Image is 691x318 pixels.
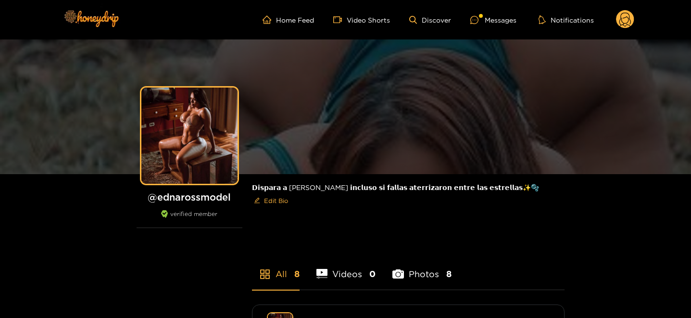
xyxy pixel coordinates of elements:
div: verified member [137,210,242,228]
span: 8 [446,268,452,280]
span: 0 [369,268,376,280]
a: Discover [409,16,451,24]
button: editEdit Bio [252,193,290,208]
button: Notifications [536,15,597,25]
a: Home Feed [263,15,314,24]
a: Video Shorts [333,15,390,24]
h1: @ ednarossmodel [137,191,242,203]
span: appstore [259,268,271,280]
div: Messages [470,14,516,25]
span: video-camera [333,15,347,24]
span: home [263,15,276,24]
li: Photos [392,246,452,290]
li: Videos [316,246,376,290]
li: All [252,246,300,290]
span: Edit Bio [264,196,288,205]
span: 8 [294,268,300,280]
div: 𝗗𝗶𝘀𝗽𝗮𝗿𝗮 𝗮 [PERSON_NAME] 𝗶𝗻𝗰𝗹𝘂𝘀𝗼 𝘀𝗶 𝗳𝗮𝗹𝗹𝗮𝘀 𝗮𝘁𝗲𝗿𝗿𝗶𝘇𝗮𝗿𝗼𝗻 𝗲𝗻𝘁𝗿𝗲 𝗹𝗮𝘀 𝗲𝘀𝘁𝗿𝗲𝗹𝗹𝗮𝘀✨🫧 [252,174,565,216]
span: edit [254,197,260,204]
